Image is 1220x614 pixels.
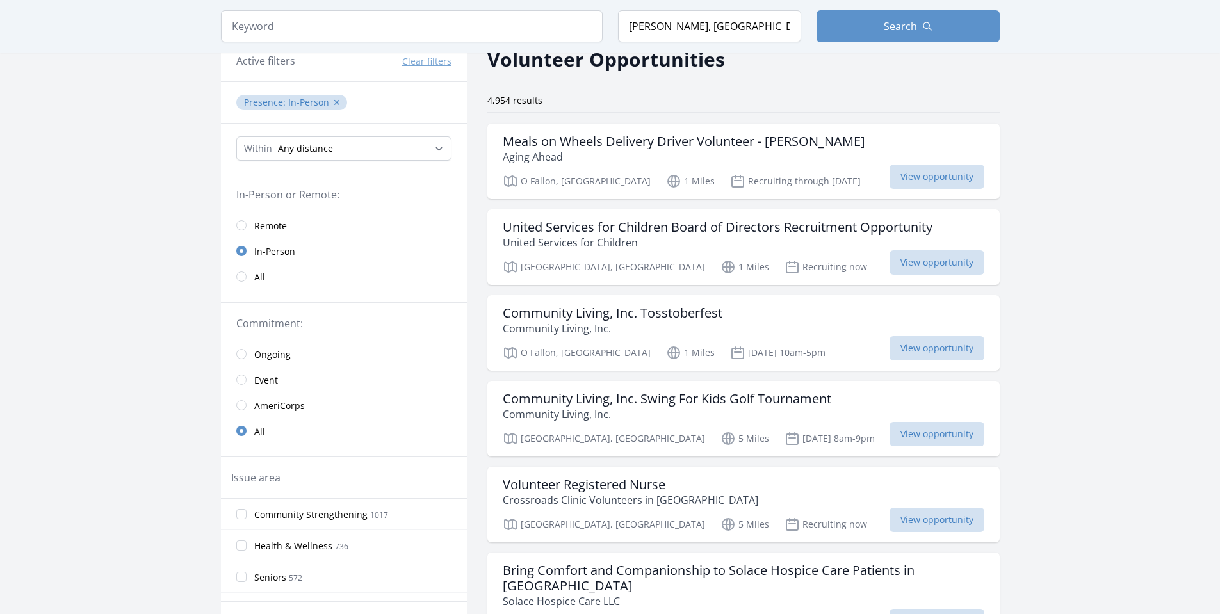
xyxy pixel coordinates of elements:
[236,572,247,582] input: Seniors 572
[236,187,451,202] legend: In-Person or Remote:
[335,541,348,552] span: 736
[503,517,705,532] p: [GEOGRAPHIC_DATA], [GEOGRAPHIC_DATA]
[221,238,467,264] a: In-Person
[370,510,388,521] span: 1017
[666,345,715,360] p: 1 Miles
[254,425,265,438] span: All
[503,174,651,189] p: O Fallon, [GEOGRAPHIC_DATA]
[503,305,722,321] h3: Community Living, Inc. Tosstoberfest
[254,348,291,361] span: Ongoing
[890,250,984,275] span: View opportunity
[503,563,984,594] h3: Bring Comfort and Companionship to Solace Hospice Care Patients in [GEOGRAPHIC_DATA]
[720,259,769,275] p: 1 Miles
[487,94,542,106] span: 4,954 results
[254,571,286,584] span: Seniors
[817,10,1000,42] button: Search
[503,594,984,609] p: Solace Hospice Care LLC
[720,431,769,446] p: 5 Miles
[503,492,758,508] p: Crossroads Clinic Volunteers in [GEOGRAPHIC_DATA]
[236,53,295,69] h3: Active filters
[236,540,247,551] input: Health & Wellness 736
[487,295,1000,371] a: Community Living, Inc. Tosstoberfest Community Living, Inc. O Fallon, [GEOGRAPHIC_DATA] 1 Miles [...
[890,422,984,446] span: View opportunity
[503,149,865,165] p: Aging Ahead
[487,381,1000,456] a: Community Living, Inc. Swing For Kids Golf Tournament Community Living, Inc. [GEOGRAPHIC_DATA], [...
[236,316,451,331] legend: Commitment:
[720,517,769,532] p: 5 Miles
[503,235,932,250] p: United Services for Children
[503,134,865,149] h3: Meals on Wheels Delivery Driver Volunteer - [PERSON_NAME]
[221,264,467,289] a: All
[487,124,1000,199] a: Meals on Wheels Delivery Driver Volunteer - [PERSON_NAME] Aging Ahead O Fallon, [GEOGRAPHIC_DATA]...
[254,220,287,232] span: Remote
[785,431,875,446] p: [DATE] 8am-9pm
[254,245,295,258] span: In-Person
[288,96,329,108] span: In-Person
[890,336,984,360] span: View opportunity
[666,174,715,189] p: 1 Miles
[236,136,451,161] select: Search Radius
[785,259,867,275] p: Recruiting now
[221,392,467,418] a: AmeriCorps
[503,321,722,336] p: Community Living, Inc.
[402,55,451,68] button: Clear filters
[503,345,651,360] p: O Fallon, [GEOGRAPHIC_DATA]
[254,271,265,284] span: All
[231,470,281,485] legend: Issue area
[244,96,288,108] span: Presence :
[890,165,984,189] span: View opportunity
[503,391,831,407] h3: Community Living, Inc. Swing For Kids Golf Tournament
[503,431,705,446] p: [GEOGRAPHIC_DATA], [GEOGRAPHIC_DATA]
[730,174,861,189] p: Recruiting through [DATE]
[221,213,467,238] a: Remote
[730,345,826,360] p: [DATE] 10am-5pm
[890,508,984,532] span: View opportunity
[487,209,1000,285] a: United Services for Children Board of Directors Recruitment Opportunity United Services for Child...
[884,19,917,34] span: Search
[254,540,332,553] span: Health & Wellness
[487,467,1000,542] a: Volunteer Registered Nurse Crossroads Clinic Volunteers in [GEOGRAPHIC_DATA] [GEOGRAPHIC_DATA], [...
[618,10,801,42] input: Location
[221,418,467,444] a: All
[254,400,305,412] span: AmeriCorps
[503,220,932,235] h3: United Services for Children Board of Directors Recruitment Opportunity
[503,407,831,422] p: Community Living, Inc.
[254,508,368,521] span: Community Strengthening
[503,477,758,492] h3: Volunteer Registered Nurse
[785,517,867,532] p: Recruiting now
[487,45,725,74] h2: Volunteer Opportunities
[333,96,341,109] button: ✕
[236,509,247,519] input: Community Strengthening 1017
[289,572,302,583] span: 572
[254,374,278,387] span: Event
[221,10,603,42] input: Keyword
[221,341,467,367] a: Ongoing
[221,367,467,392] a: Event
[503,259,705,275] p: [GEOGRAPHIC_DATA], [GEOGRAPHIC_DATA]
